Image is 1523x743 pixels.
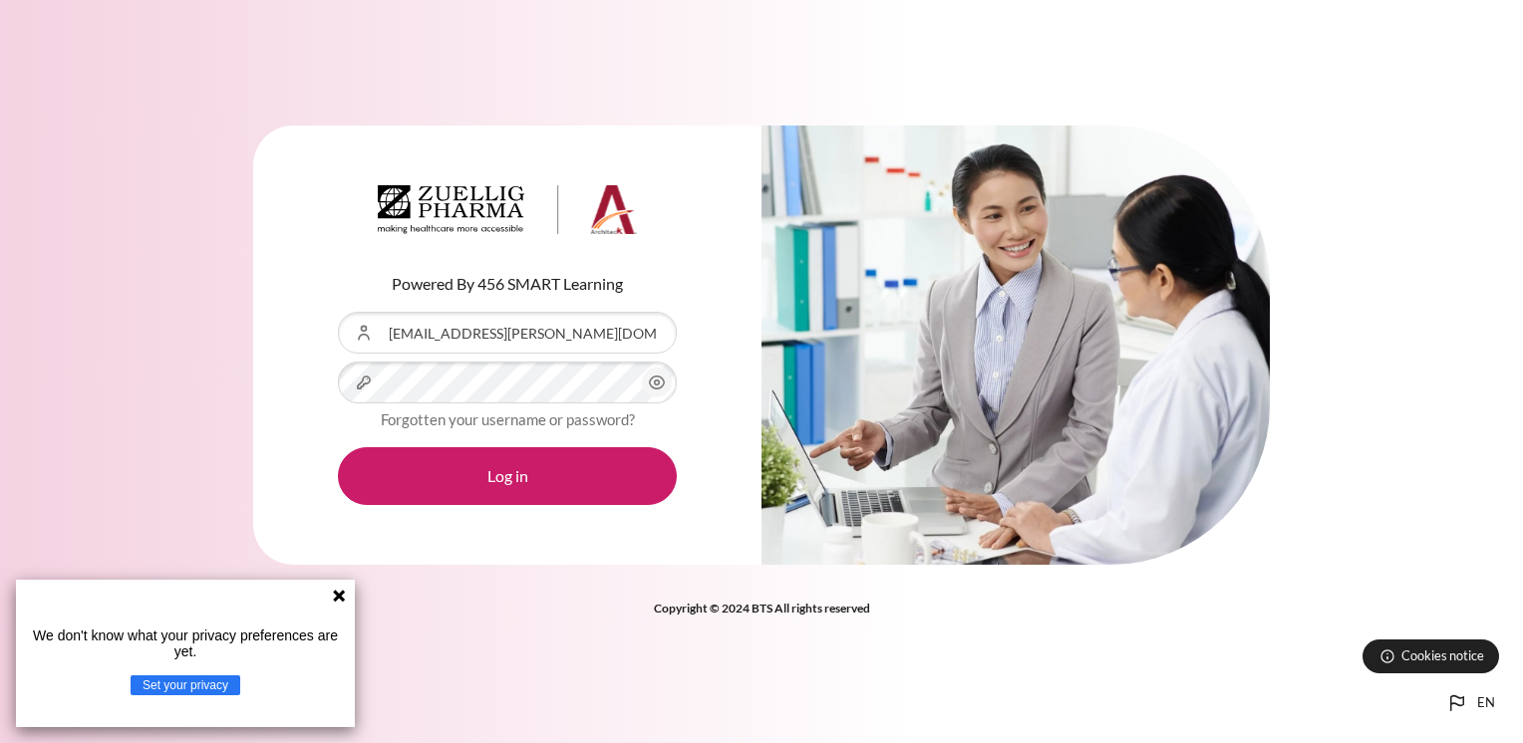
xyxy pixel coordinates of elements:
button: Cookies notice [1363,639,1499,673]
p: We don't know what your privacy preferences are yet. [24,627,347,659]
button: Set your privacy [131,675,240,695]
button: Log in [338,447,677,505]
a: Forgotten your username or password? [381,410,635,428]
a: Architeck [378,185,637,243]
span: Cookies notice [1401,646,1484,665]
strong: Copyright © 2024 BTS All rights reserved [654,601,870,616]
img: Architeck [378,185,637,235]
button: Languages [1437,683,1503,723]
input: Username or Email Address [338,312,677,354]
span: en [1477,693,1495,713]
p: Powered By 456 SMART Learning [338,272,677,296]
